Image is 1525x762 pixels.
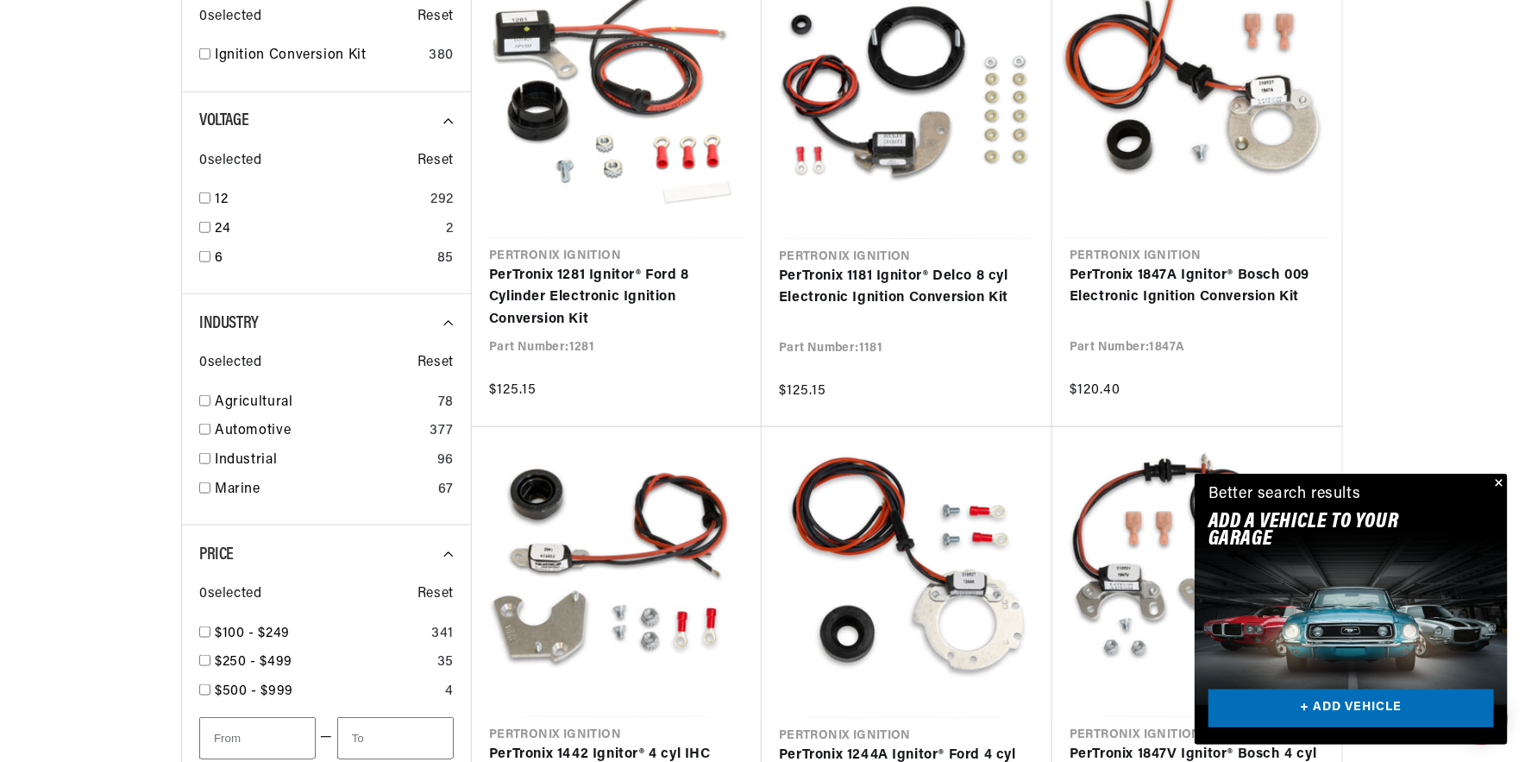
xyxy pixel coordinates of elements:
div: 78 [438,392,454,414]
div: 380 [429,45,454,67]
a: + ADD VEHICLE [1208,690,1494,728]
a: 12 [215,189,424,211]
button: Close [1487,474,1508,494]
input: From [199,717,316,759]
span: 0 selected [199,150,261,173]
a: Ignition Conversion Kit [215,45,422,67]
span: Reset [417,352,454,375]
span: 0 selected [199,352,261,375]
a: PerTronix 1281 Ignitor® Ford 8 Cylinder Electronic Ignition Conversion Kit [489,265,744,331]
span: 0 selected [199,583,261,606]
div: 292 [430,189,454,211]
a: Marine [215,479,431,501]
span: $100 - $249 [215,627,290,640]
span: Reset [417,150,454,173]
a: 24 [215,218,439,241]
span: Reset [417,583,454,606]
span: $250 - $499 [215,655,292,669]
span: $500 - $999 [215,684,293,698]
a: Industrial [215,450,430,472]
span: 0 selected [199,6,261,28]
span: Price [199,546,234,564]
span: Voltage [199,112,248,129]
div: 35 [437,652,454,674]
div: 377 [430,420,454,443]
div: 67 [438,479,454,501]
a: 6 [215,248,430,270]
h2: Add A VEHICLE to your garage [1208,513,1451,549]
div: 4 [445,681,454,703]
a: Automotive [215,420,423,443]
div: 85 [437,248,454,270]
div: 96 [437,450,454,472]
div: Better search results [1208,482,1361,507]
a: Agricultural [215,392,431,414]
span: Reset [417,6,454,28]
div: 2 [446,218,454,241]
span: — [320,727,333,749]
a: PerTronix 1847A Ignitor® Bosch 009 Electronic Ignition Conversion Kit [1070,265,1325,309]
input: To [337,717,454,759]
div: 341 [431,623,454,645]
a: PerTronix 1181 Ignitor® Delco 8 cyl Electronic Ignition Conversion Kit [779,266,1035,310]
span: Industry [199,315,259,332]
